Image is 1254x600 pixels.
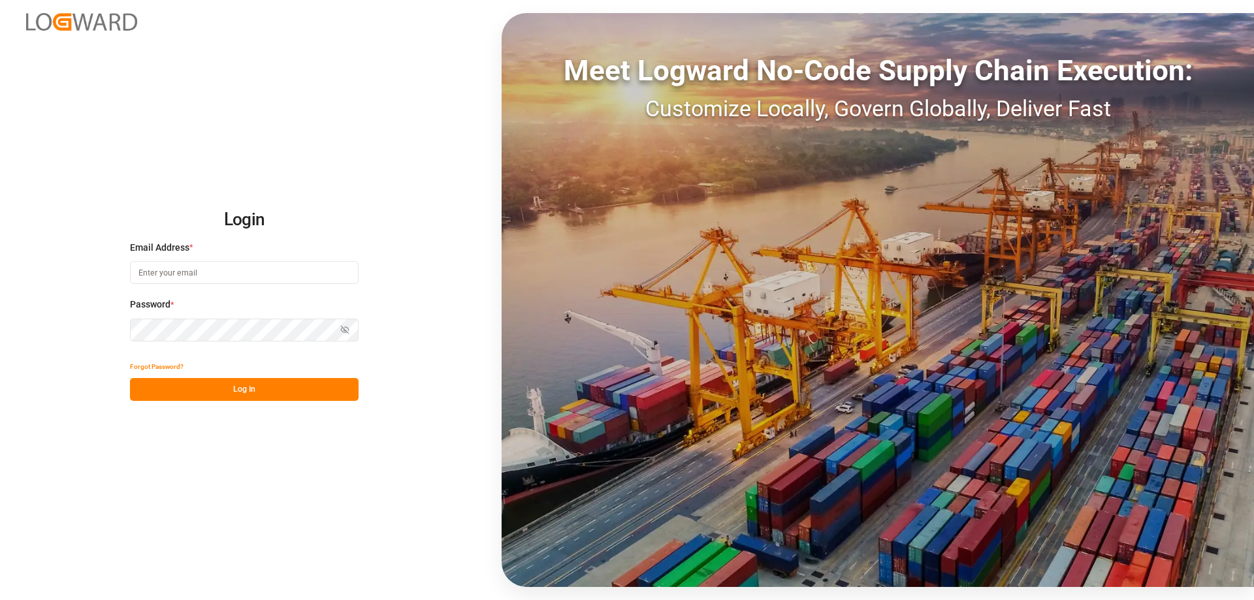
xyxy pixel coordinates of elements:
[130,241,189,255] span: Email Address
[502,92,1254,125] div: Customize Locally, Govern Globally, Deliver Fast
[130,378,359,401] button: Log In
[26,13,137,31] img: Logward_new_orange.png
[130,261,359,284] input: Enter your email
[130,355,184,378] button: Forgot Password?
[130,199,359,241] h2: Login
[130,298,170,311] span: Password
[502,49,1254,92] div: Meet Logward No-Code Supply Chain Execution:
